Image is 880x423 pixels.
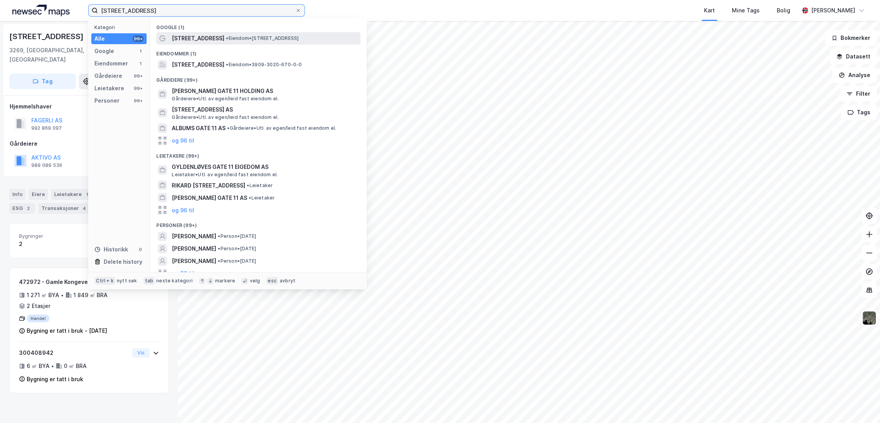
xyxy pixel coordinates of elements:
[280,278,296,284] div: avbryt
[64,361,87,371] div: 0 ㎡ BRA
[98,5,295,16] input: Søk på adresse, matrikkel, gårdeiere, leietakere eller personer
[19,277,129,287] div: 472972 - Gamle Kongevei 47
[94,71,122,81] div: Gårdeiere
[9,46,129,64] div: 3269, [GEOGRAPHIC_DATA], [GEOGRAPHIC_DATA]
[133,98,144,104] div: 99+
[38,203,91,214] div: Transaksjoner
[31,125,62,131] div: 992 869 097
[832,67,877,83] button: Analyse
[172,232,216,241] span: [PERSON_NAME]
[10,102,168,111] div: Hjemmelshaver
[27,361,50,371] div: 6 ㎡ BYA
[172,60,224,69] span: [STREET_ADDRESS]
[51,363,54,369] div: •
[9,30,85,43] div: [STREET_ADDRESS]
[172,193,247,203] span: [PERSON_NAME] GATE 11 AS
[144,277,155,285] div: tab
[172,269,194,278] button: og 96 til
[172,244,216,253] span: [PERSON_NAME]
[9,74,76,89] button: Tag
[226,35,228,41] span: •
[830,49,877,64] button: Datasett
[840,86,877,101] button: Filter
[117,278,137,284] div: nytt søk
[172,256,216,266] span: [PERSON_NAME]
[51,189,94,200] div: Leietakere
[10,139,168,148] div: Gårdeiere
[249,278,260,284] div: velg
[94,245,128,254] div: Historikk
[137,48,144,54] div: 1
[29,189,48,200] div: Eiere
[27,301,50,311] div: 2 Etasjer
[27,375,83,384] div: Bygning er tatt i bruk
[133,73,144,79] div: 99+
[156,278,193,284] div: neste kategori
[27,291,59,300] div: 1 271 ㎡ BYA
[218,246,256,252] span: Person • [DATE]
[841,386,880,423] iframe: Chat Widget
[266,277,278,285] div: esc
[9,203,35,214] div: ESG
[172,205,194,215] button: og 96 til
[227,125,229,131] span: •
[61,292,64,298] div: •
[73,291,108,300] div: 1 849 ㎡ BRA
[94,59,128,68] div: Eiendommer
[249,195,275,201] span: Leietaker
[83,191,91,198] div: 1
[172,172,278,178] span: Leietaker • Utl. av egen/leid fast eiendom el.
[226,62,302,68] span: Eiendom • 3909-3020-670-0-0
[862,311,877,325] img: 9k=
[227,125,336,131] span: Gårdeiere • Utl. av egen/leid fast eiendom el.
[226,62,228,67] span: •
[150,45,367,58] div: Eiendommer (1)
[150,147,367,161] div: Leietakere (99+)
[80,205,88,212] div: 4
[218,258,256,264] span: Person • [DATE]
[218,233,220,239] span: •
[841,386,880,423] div: Kontrollprogram for chat
[94,46,114,56] div: Google
[172,162,357,172] span: GYLDENLØVES GATE 11 EIGEDOM AS
[218,246,220,251] span: •
[150,71,367,85] div: Gårdeiere (99+)
[172,34,224,43] span: [STREET_ADDRESS]
[150,18,367,32] div: Google (1)
[172,124,226,133] span: ALBUMS GATE 11 AS
[27,326,107,335] div: Bygning er tatt i bruk - [DATE]
[137,60,144,67] div: 1
[104,257,142,267] div: Delete history
[172,96,279,102] span: Gårdeiere • Utl. av egen/leid fast eiendom el.
[133,36,144,42] div: 99+
[218,258,220,264] span: •
[811,6,855,15] div: [PERSON_NAME]
[19,348,129,358] div: 300408942
[137,246,144,253] div: 0
[172,181,245,190] span: RIKARD [STREET_ADDRESS]
[94,24,147,30] div: Kategori
[19,239,86,249] div: 2
[12,5,70,16] img: logo.a4113a55bc3d86da70a041830d287a7e.svg
[172,136,194,145] button: og 96 til
[226,35,299,41] span: Eiendom • [STREET_ADDRESS]
[218,233,256,239] span: Person • [DATE]
[777,6,790,15] div: Bolig
[94,96,120,105] div: Personer
[172,105,357,114] span: [STREET_ADDRESS] AS
[841,105,877,120] button: Tags
[24,205,32,212] div: 2
[825,30,877,46] button: Bokmerker
[94,277,115,285] div: Ctrl + k
[247,182,273,189] span: Leietaker
[94,84,124,93] div: Leietakere
[249,195,251,201] span: •
[133,85,144,91] div: 99+
[732,6,760,15] div: Mine Tags
[31,162,62,169] div: 989 089 536
[94,34,105,43] div: Alle
[172,86,357,96] span: [PERSON_NAME] GATE 11 HOLDING AS
[172,114,279,120] span: Gårdeiere • Utl. av egen/leid fast eiendom el.
[704,6,715,15] div: Kart
[9,189,26,200] div: Info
